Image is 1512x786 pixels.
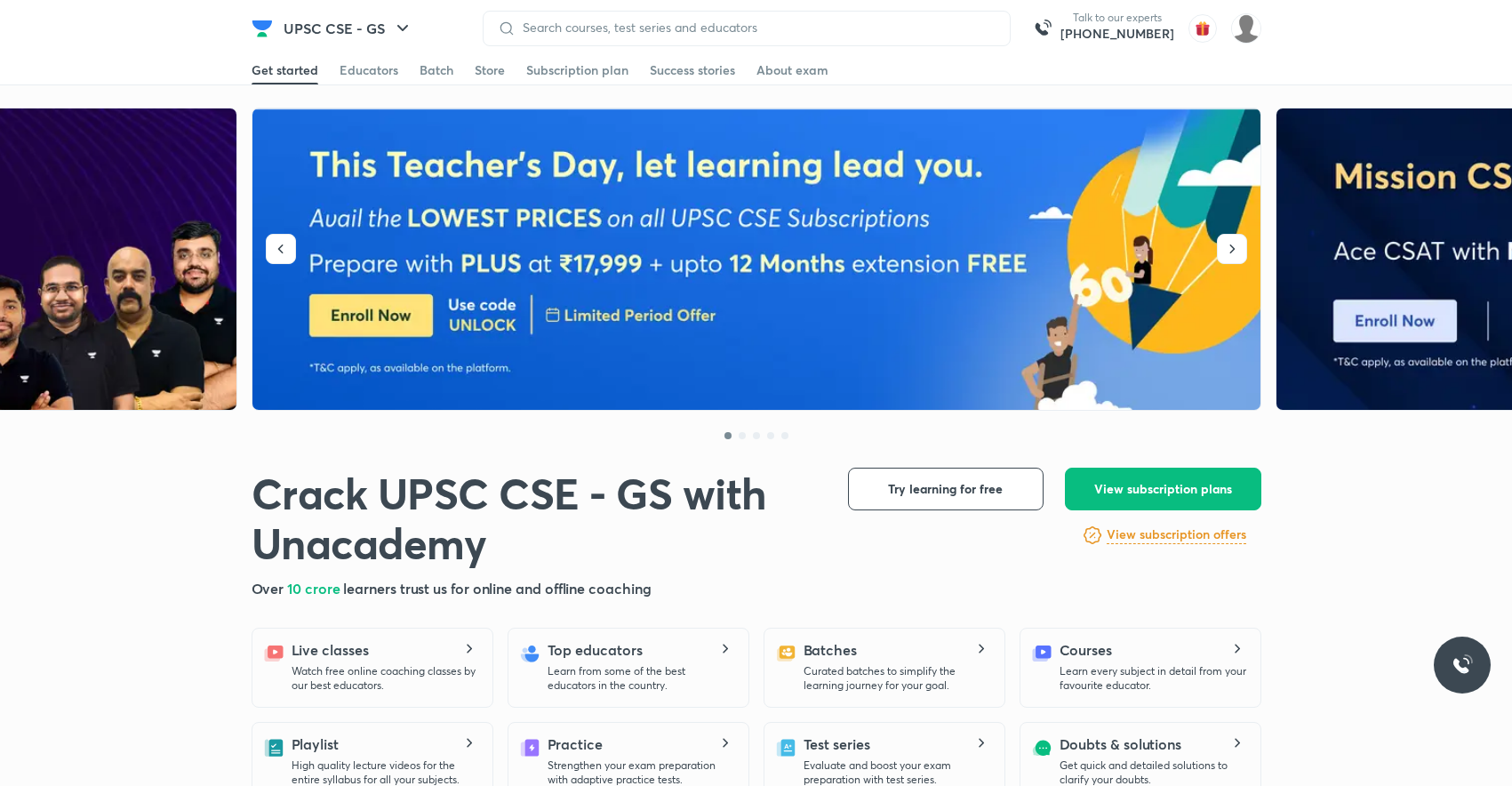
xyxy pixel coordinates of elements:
img: ttu [1452,654,1473,676]
h5: Courses [1060,639,1112,661]
button: View subscription plans [1065,468,1261,510]
p: Curated batches to simplify the learning journey for your goal. [804,664,990,693]
h5: Practice [548,734,603,755]
a: Educators [340,56,398,84]
span: Over [252,579,288,598]
a: Subscription plan [526,56,628,84]
button: Try learning for free [848,468,1044,510]
div: Batch [420,61,453,79]
span: Try learning for free [888,480,1003,498]
div: Educators [340,61,398,79]
img: Sapna Yadav [1231,13,1261,44]
h6: View subscription offers [1107,525,1246,544]
a: About exam [756,56,828,84]
a: Batch [420,56,453,84]
div: Store [475,61,505,79]
h1: Crack UPSC CSE - GS with Unacademy [252,468,820,567]
span: View subscription plans [1094,480,1232,498]
p: Watch free online coaching classes by our best educators. [292,664,478,693]
h5: Playlist [292,734,339,755]
a: View subscription offers [1107,525,1246,546]
a: Store [475,56,505,84]
h5: Batches [804,639,857,661]
div: Get started [252,61,318,79]
a: Success stories [650,56,735,84]
img: call-us [1025,11,1060,46]
h5: Doubts & solutions [1060,734,1182,755]
button: UPSC CSE - GS [273,11,424,46]
a: Get started [252,56,318,84]
img: Company Logo [252,18,273,39]
p: Talk to our experts [1060,11,1174,25]
a: [PHONE_NUMBER] [1060,25,1174,43]
div: Subscription plan [526,61,628,79]
span: learners trust us for online and offline coaching [343,579,651,598]
p: Learn every subject in detail from your favourite educator. [1060,664,1246,693]
h5: Top educators [548,639,643,661]
div: About exam [756,61,828,79]
h5: Live classes [292,639,369,661]
span: 10 crore [287,579,343,598]
div: Success stories [650,61,735,79]
img: avatar [1188,14,1217,43]
p: Learn from some of the best educators in the country. [548,664,734,693]
h5: Test series [804,734,870,755]
input: Search courses, test series and educators [516,20,996,35]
